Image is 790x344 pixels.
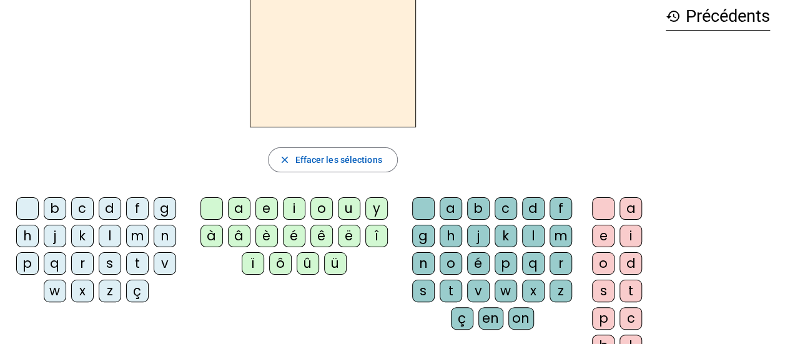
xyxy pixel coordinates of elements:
[295,152,382,167] span: Effacer les sélections
[255,225,278,247] div: è
[99,197,121,220] div: d
[154,197,176,220] div: g
[269,252,292,275] div: ô
[666,2,770,31] h3: Précédents
[620,252,642,275] div: d
[508,307,534,330] div: on
[99,252,121,275] div: s
[126,197,149,220] div: f
[283,225,305,247] div: é
[71,280,94,302] div: x
[620,280,642,302] div: t
[495,197,517,220] div: c
[126,252,149,275] div: t
[592,280,615,302] div: s
[467,280,490,302] div: v
[550,252,572,275] div: r
[16,225,39,247] div: h
[451,307,473,330] div: ç
[478,307,503,330] div: en
[412,252,435,275] div: n
[44,252,66,275] div: q
[44,197,66,220] div: b
[338,225,360,247] div: ë
[283,197,305,220] div: i
[412,225,435,247] div: g
[71,225,94,247] div: k
[99,225,121,247] div: l
[16,252,39,275] div: p
[242,252,264,275] div: ï
[467,252,490,275] div: é
[338,197,360,220] div: u
[495,252,517,275] div: p
[365,225,388,247] div: î
[268,147,397,172] button: Effacer les sélections
[495,225,517,247] div: k
[550,280,572,302] div: z
[550,197,572,220] div: f
[71,197,94,220] div: c
[620,307,642,330] div: c
[440,197,462,220] div: a
[99,280,121,302] div: z
[467,197,490,220] div: b
[154,252,176,275] div: v
[255,197,278,220] div: e
[310,225,333,247] div: ê
[522,252,545,275] div: q
[297,252,319,275] div: û
[44,280,66,302] div: w
[620,225,642,247] div: i
[592,225,615,247] div: e
[495,280,517,302] div: w
[440,225,462,247] div: h
[365,197,388,220] div: y
[467,225,490,247] div: j
[666,9,681,24] mat-icon: history
[620,197,642,220] div: a
[310,197,333,220] div: o
[592,252,615,275] div: o
[154,225,176,247] div: n
[44,225,66,247] div: j
[550,225,572,247] div: m
[440,280,462,302] div: t
[228,225,250,247] div: â
[279,154,290,165] mat-icon: close
[522,280,545,302] div: x
[412,280,435,302] div: s
[126,225,149,247] div: m
[71,252,94,275] div: r
[228,197,250,220] div: a
[200,225,223,247] div: à
[126,280,149,302] div: ç
[522,197,545,220] div: d
[324,252,347,275] div: ü
[592,307,615,330] div: p
[522,225,545,247] div: l
[440,252,462,275] div: o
